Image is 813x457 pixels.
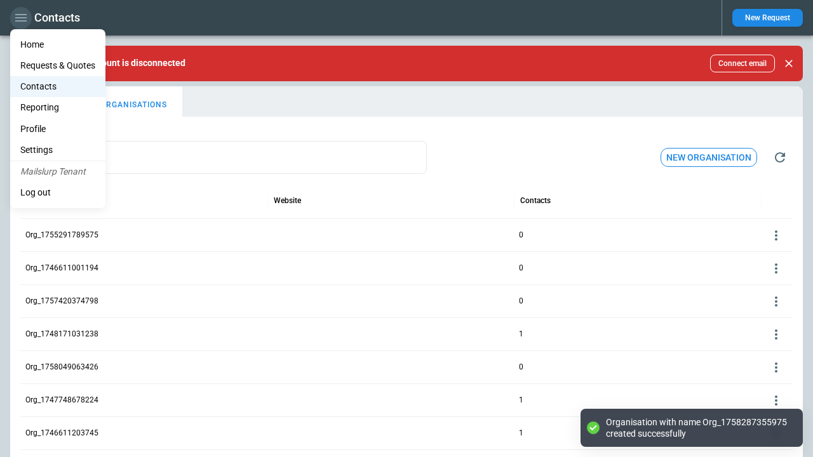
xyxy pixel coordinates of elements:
a: Reporting [10,97,105,118]
a: Settings [10,140,105,161]
li: Mailslurp Tenant [10,161,105,182]
div: Organisation with name Org_1758287355975 created successfully [606,416,790,439]
a: Contacts [10,76,105,97]
a: Requests & Quotes [10,55,105,76]
a: Home [10,34,105,55]
a: Profile [10,119,105,140]
li: Log out [10,182,105,203]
